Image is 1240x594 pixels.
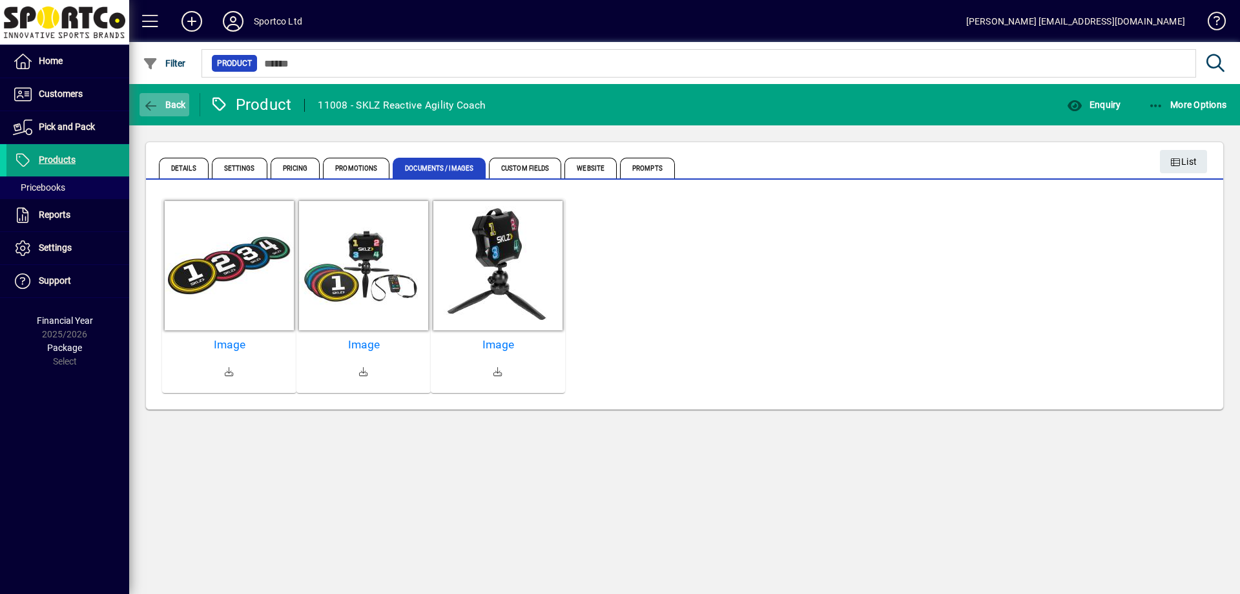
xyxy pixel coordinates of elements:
[318,95,486,116] div: 11008 - SKLZ Reactive Agility Coach
[212,10,254,33] button: Profile
[39,122,95,132] span: Pick and Pack
[436,338,560,352] a: Image
[171,10,212,33] button: Add
[129,93,200,116] app-page-header-button: Back
[39,209,70,220] span: Reports
[1148,100,1227,110] span: More Options
[39,242,72,253] span: Settings
[1064,93,1124,116] button: Enquiry
[482,357,513,388] a: Download
[217,57,252,70] span: Product
[212,158,267,178] span: Settings
[6,111,129,143] a: Pick and Pack
[564,158,617,178] span: Website
[254,11,302,32] div: Sportco Ltd
[39,89,83,99] span: Customers
[302,338,426,352] a: Image
[489,158,561,178] span: Custom Fields
[271,158,320,178] span: Pricing
[37,315,93,326] span: Financial Year
[1067,100,1121,110] span: Enquiry
[966,11,1185,32] div: [PERSON_NAME] [EMAIL_ADDRESS][DOMAIN_NAME]
[143,100,186,110] span: Back
[6,232,129,264] a: Settings
[620,158,675,178] span: Prompts
[1198,3,1224,45] a: Knowledge Base
[6,176,129,198] a: Pricebooks
[393,158,486,178] span: Documents / Images
[47,343,82,353] span: Package
[13,182,65,193] span: Pricebooks
[1145,93,1230,116] button: More Options
[1160,150,1208,173] button: List
[139,93,189,116] button: Back
[348,357,379,388] a: Download
[6,265,129,297] a: Support
[39,275,71,286] span: Support
[39,154,76,165] span: Products
[6,199,129,231] a: Reports
[323,158,389,178] span: Promotions
[210,94,292,115] div: Product
[6,78,129,111] a: Customers
[6,45,129,78] a: Home
[167,338,291,352] a: Image
[1170,151,1197,173] span: List
[159,158,209,178] span: Details
[214,357,245,388] a: Download
[139,52,189,75] button: Filter
[143,58,186,69] span: Filter
[39,56,63,66] span: Home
